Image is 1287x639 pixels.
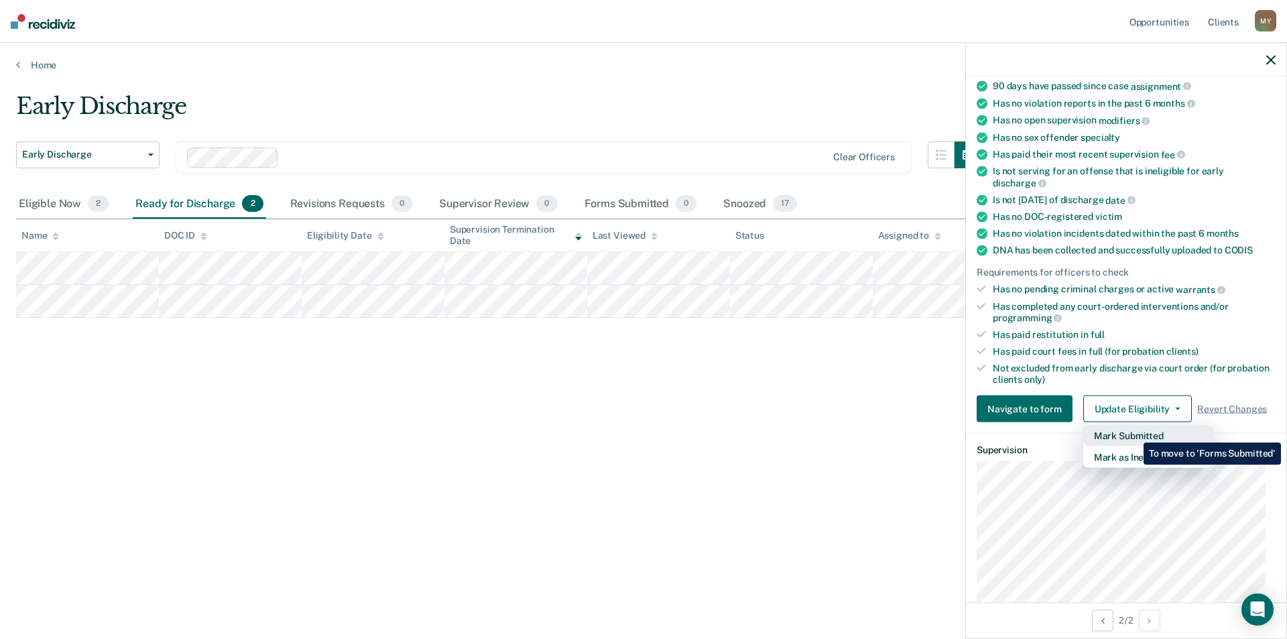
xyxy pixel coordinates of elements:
[1092,609,1113,631] button: Previous Opportunity
[22,149,143,160] span: Early Discharge
[16,190,111,219] div: Eligible Now
[1153,98,1195,109] span: months
[11,14,75,29] img: Recidiviz
[977,396,1072,422] button: Navigate to form
[773,195,797,213] span: 17
[21,230,59,241] div: Name
[1081,131,1120,142] span: specialty
[993,166,1276,188] div: Is not serving for an offense that is ineligible for early
[993,194,1276,206] div: Is not [DATE] of discharge
[391,195,412,213] span: 0
[993,131,1276,143] div: Has no sex offender
[242,195,263,213] span: 2
[1166,346,1199,357] span: clients)
[977,396,1078,422] a: Navigate to form link
[977,445,1276,456] dt: Supervision
[536,195,557,213] span: 0
[977,267,1276,278] div: Requirements for officers to check
[993,300,1276,323] div: Has completed any court-ordered interventions and/or
[993,362,1276,385] div: Not excluded from early discharge via court order (for probation clients
[1225,245,1253,255] span: CODIS
[1095,211,1122,222] span: victim
[16,59,1271,71] a: Home
[966,602,1286,638] div: 2 / 2
[450,224,582,247] div: Supervision Termination Date
[1197,404,1267,415] span: Revert Changes
[1161,149,1185,160] span: fee
[1083,447,1213,468] button: Mark as Ineligible
[1024,373,1045,384] span: only)
[735,230,764,241] div: Status
[993,245,1276,256] div: DNA has been collected and successfully uploaded to
[721,190,800,219] div: Snoozed
[133,190,265,219] div: Ready for Discharge
[993,284,1276,296] div: Has no pending criminal charges or active
[1091,329,1105,340] span: full
[993,115,1276,127] div: Has no open supervision
[1099,115,1150,126] span: modifiers
[993,148,1276,160] div: Has paid their most recent supervision
[993,346,1276,357] div: Has paid court fees in full (for probation
[878,230,941,241] div: Assigned to
[288,190,415,219] div: Revisions Requests
[993,211,1276,223] div: Has no DOC-registered
[88,195,109,213] span: 2
[993,97,1276,109] div: Has no violation reports in the past 6
[1083,425,1213,447] button: Mark Submitted
[1105,194,1135,205] span: date
[1176,284,1225,295] span: warrants
[582,190,700,219] div: Forms Submitted
[1139,609,1160,631] button: Next Opportunity
[164,230,207,241] div: DOC ID
[1083,396,1192,422] button: Update Eligibility
[993,228,1276,239] div: Has no violation incidents dated within the past 6
[436,190,560,219] div: Supervisor Review
[993,80,1276,93] div: 90 days have passed since case
[676,195,696,213] span: 0
[993,329,1276,341] div: Has paid restitution in
[593,230,658,241] div: Last Viewed
[307,230,384,241] div: Eligibility Date
[16,93,981,131] div: Early Discharge
[1131,80,1191,91] span: assignment
[1241,593,1274,626] div: Open Intercom Messenger
[993,312,1062,323] span: programming
[833,152,895,163] div: Clear officers
[1207,228,1239,239] span: months
[993,178,1046,188] span: discharge
[1255,10,1276,32] div: M Y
